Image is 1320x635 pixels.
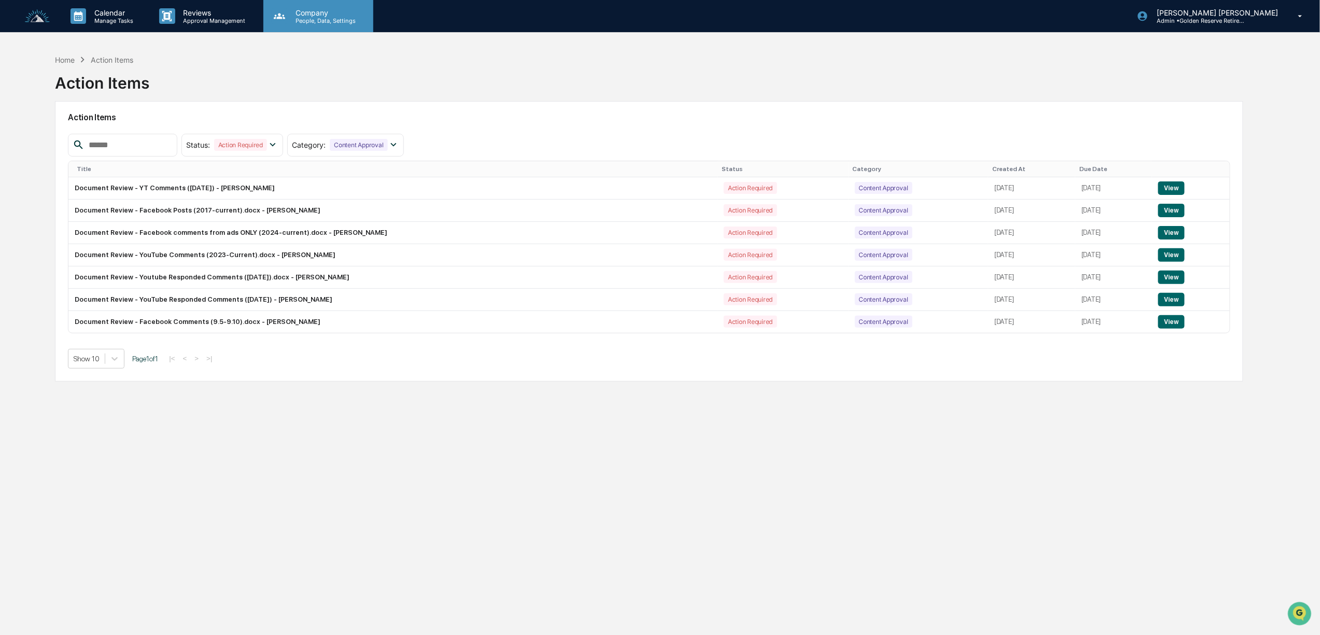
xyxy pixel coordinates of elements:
div: Created At [992,165,1071,173]
td: [DATE] [988,266,1075,289]
a: 🖐️Preclearance [6,127,71,146]
span: Pylon [103,176,125,184]
td: Document Review - Facebook comments from ads ONLY (2024-current).docx - [PERSON_NAME] [68,222,718,244]
button: View [1158,204,1185,217]
td: [DATE] [1075,222,1152,244]
div: Content Approval [855,182,912,194]
td: [DATE] [1075,200,1152,222]
button: Start new chat [176,83,189,95]
div: Action Required [724,316,777,328]
span: Page 1 of 1 [132,355,158,363]
div: 🖐️ [10,132,19,140]
button: View [1158,248,1185,262]
a: 🗄️Attestations [71,127,133,146]
td: [DATE] [988,222,1075,244]
span: Status : [186,140,210,149]
p: Manage Tasks [86,17,138,24]
div: 🔎 [10,152,19,160]
a: View [1158,295,1185,303]
div: Content Approval [855,249,912,261]
p: Calendar [86,8,138,17]
td: [DATE] [1075,311,1152,333]
div: Action Required [724,227,777,238]
h2: Action Items [68,112,1230,122]
button: >| [203,354,215,363]
a: View [1158,229,1185,236]
div: Due Date [1079,165,1148,173]
a: View [1158,318,1185,326]
td: [DATE] [1075,289,1152,311]
div: Action Items [55,65,149,92]
div: Status [722,165,844,173]
button: View [1158,271,1185,284]
div: We're available if you need us! [35,90,131,98]
p: How can we help? [10,22,189,39]
span: Data Lookup [21,151,65,161]
td: Document Review - Facebook Comments (9.5-9.10).docx - [PERSON_NAME] [68,311,718,333]
a: 🔎Data Lookup [6,147,69,165]
div: Action Required [724,204,777,216]
div: Content Approval [855,316,912,328]
p: Reviews [175,8,251,17]
a: View [1158,206,1185,214]
td: [DATE] [1075,266,1152,289]
div: Action Required [724,249,777,261]
td: [DATE] [1075,177,1152,200]
td: [DATE] [988,311,1075,333]
a: View [1158,251,1185,259]
button: View [1158,315,1185,329]
p: People, Data, Settings [287,17,361,24]
button: |< [166,354,178,363]
iframe: Open customer support [1287,601,1315,629]
td: [DATE] [988,200,1075,222]
button: View [1158,226,1185,239]
td: [DATE] [988,244,1075,266]
div: Content Approval [330,139,387,151]
span: Attestations [86,131,129,142]
img: logo [25,9,50,23]
td: Document Review - YT Comments ([DATE]) - [PERSON_NAME] [68,177,718,200]
div: Content Approval [855,271,912,283]
div: Action Required [724,293,777,305]
p: Approval Management [175,17,251,24]
p: Admin • Golden Reserve Retirement [1148,17,1245,24]
td: [DATE] [988,177,1075,200]
a: Powered byPylon [73,176,125,184]
div: Category [853,165,985,173]
div: Home [55,55,75,64]
img: 1746055101610-c473b297-6a78-478c-a979-82029cc54cd1 [10,80,29,98]
td: [DATE] [1075,244,1152,266]
td: Document Review - YouTube Responded Comments ([DATE]) - [PERSON_NAME] [68,289,718,311]
td: [DATE] [988,289,1075,311]
div: Title [77,165,713,173]
a: View [1158,273,1185,281]
div: Action Required [724,182,777,194]
div: Content Approval [855,227,912,238]
div: Content Approval [855,293,912,305]
a: View [1158,184,1185,192]
div: 🗄️ [75,132,83,140]
div: Action Required [214,139,267,151]
button: < [180,354,190,363]
td: Document Review - Facebook Posts (2017-current).docx - [PERSON_NAME] [68,200,718,222]
span: Preclearance [21,131,67,142]
button: > [191,354,202,363]
div: Action Required [724,271,777,283]
div: Start new chat [35,80,170,90]
p: [PERSON_NAME] [PERSON_NAME] [1148,8,1283,17]
td: Document Review - YouTube Comments (2023-Current).docx - [PERSON_NAME] [68,244,718,266]
div: Content Approval [855,204,912,216]
span: Category : [292,140,326,149]
button: View [1158,293,1185,306]
p: Company [287,8,361,17]
div: Action Items [91,55,133,64]
button: View [1158,181,1185,195]
td: Document Review - Youtube Responded Comments ([DATE]).docx - [PERSON_NAME] [68,266,718,289]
